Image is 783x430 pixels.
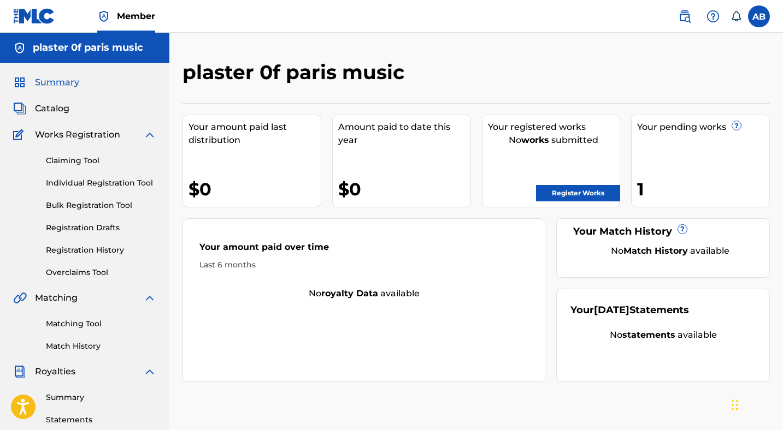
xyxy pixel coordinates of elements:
[536,185,620,201] a: Register Works
[521,135,549,145] strong: works
[46,414,156,426] a: Statements
[46,267,156,278] a: Overclaims Tool
[13,102,26,115] img: Catalog
[189,177,321,201] div: $0
[46,318,156,330] a: Matching Tool
[189,121,321,147] div: Your amount paid last distribution
[117,10,155,22] span: Member
[488,121,620,134] div: Your registered works
[13,76,26,89] img: Summary
[13,291,27,304] img: Matching
[35,102,69,115] span: Catalog
[46,392,156,403] a: Summary
[183,287,545,300] div: No available
[321,288,378,298] strong: royalty data
[143,291,156,304] img: expand
[13,41,26,55] img: Accounts
[143,365,156,378] img: expand
[338,121,470,147] div: Amount paid to date this year
[637,121,769,134] div: Your pending works
[707,10,720,23] img: help
[338,177,470,201] div: $0
[622,330,675,340] strong: statements
[702,5,724,27] div: Help
[199,241,528,259] div: Your amount paid over time
[594,304,629,316] span: [DATE]
[46,244,156,256] a: Registration History
[35,76,79,89] span: Summary
[637,177,769,201] div: 1
[752,273,783,361] iframe: Resource Center
[623,246,688,256] strong: Match History
[35,365,75,378] span: Royalties
[46,200,156,211] a: Bulk Registration Tool
[13,76,79,89] a: SummarySummary
[35,128,120,141] span: Works Registration
[33,41,143,54] h5: plaster 0f paris music
[748,5,770,27] div: User Menu
[13,102,69,115] a: CatalogCatalog
[678,225,687,234] span: ?
[46,341,156,352] a: Match History
[732,389,738,421] div: Drag
[732,121,741,130] span: ?
[46,155,156,166] a: Claiming Tool
[199,259,528,271] div: Last 6 months
[182,60,410,85] h2: plaster 0f paris music
[678,10,691,23] img: search
[570,303,689,318] div: Your Statements
[674,5,696,27] a: Public Search
[488,134,620,147] div: No submitted
[728,378,783,430] iframe: Chat Widget
[143,128,156,141] img: expand
[584,244,756,258] div: No available
[97,10,110,23] img: Top Rightsholder
[13,8,55,24] img: MLC Logo
[13,128,27,141] img: Works Registration
[35,291,78,304] span: Matching
[570,329,756,342] div: No available
[731,11,741,22] div: Notifications
[46,222,156,234] a: Registration Drafts
[13,365,26,378] img: Royalties
[570,224,756,239] div: Your Match History
[46,177,156,189] a: Individual Registration Tool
